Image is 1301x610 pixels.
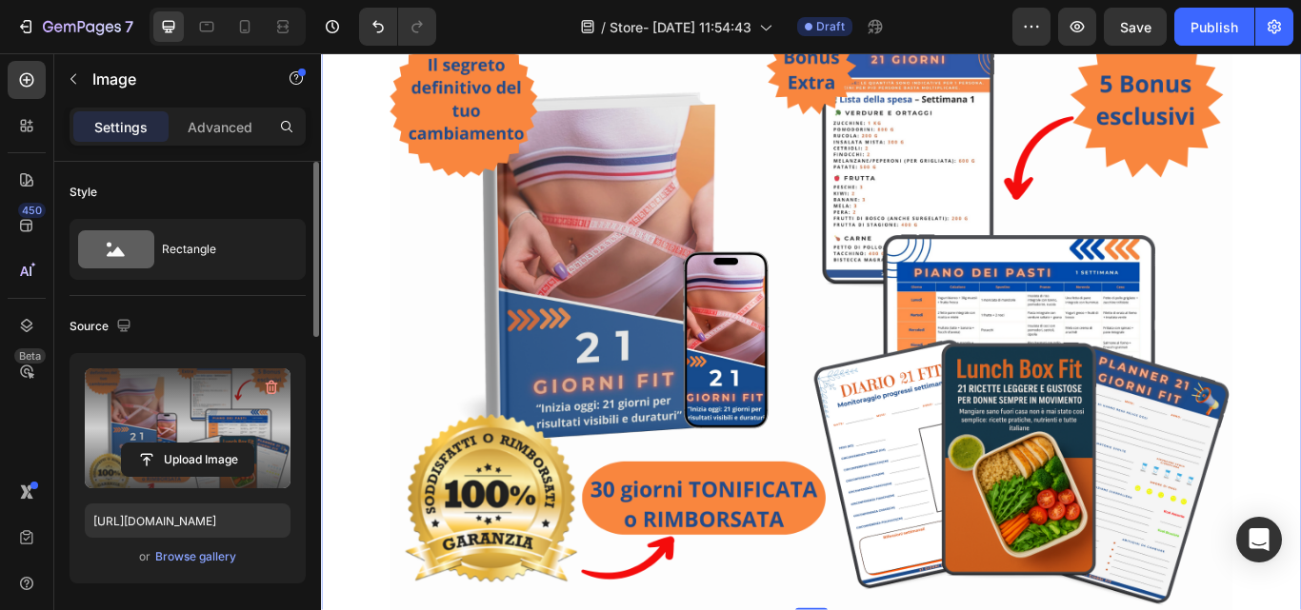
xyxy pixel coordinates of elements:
p: Advanced [188,117,252,137]
div: 450 [18,203,46,218]
button: 7 [8,8,142,46]
p: Settings [94,117,148,137]
div: Source [70,314,135,340]
div: Publish [1191,17,1238,37]
span: / [601,17,606,37]
div: Undo/Redo [359,8,436,46]
button: Browse gallery [154,547,237,566]
div: Style [70,184,97,201]
p: Image [92,68,254,90]
div: Rectangle [162,227,278,271]
button: Upload Image [121,443,254,477]
div: Beta [14,348,46,364]
input: https://example.com/image.jpg [85,503,290,538]
iframe: Design area [321,53,1301,610]
div: Browse gallery [155,548,236,565]
p: 7 [125,15,133,38]
button: Publish [1174,8,1254,46]
div: Open Intercom Messenger [1236,517,1282,562]
span: or [139,545,150,568]
button: Save [1104,8,1167,46]
span: Store- [DATE] 11:54:43 [610,17,751,37]
span: Draft [816,18,845,35]
span: Save [1120,19,1151,35]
